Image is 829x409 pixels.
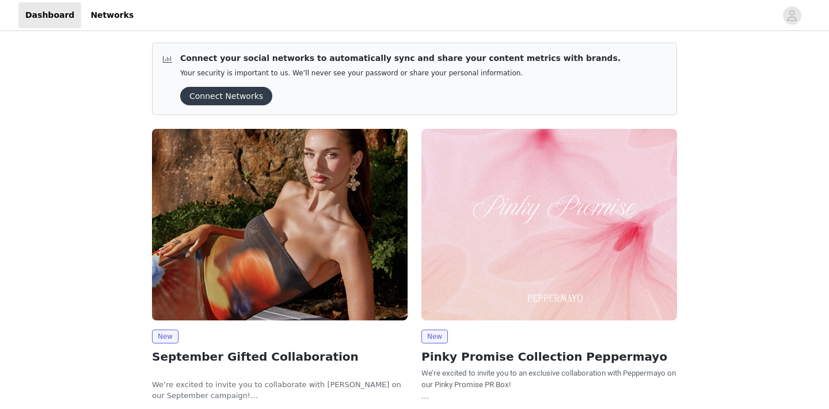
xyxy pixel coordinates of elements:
[83,2,140,28] a: Networks
[152,129,408,320] img: Peppermayo EU
[152,330,178,343] span: New
[152,379,408,402] p: We’re excited to invite you to collaborate with [PERSON_NAME] on our September campaign!
[152,348,408,365] h2: September Gifted Collaboration
[421,330,448,343] span: New
[18,2,81,28] a: Dashboard
[180,69,621,78] p: Your security is important to us. We’ll never see your password or share your personal information.
[786,6,797,25] div: avatar
[180,52,621,64] p: Connect your social networks to automatically sync and share your content metrics with brands.
[421,129,677,320] img: Peppermayo AUS
[180,87,272,105] button: Connect Networks
[421,369,676,389] span: We’re excited to invite you to an exclusive collaboration with Peppermayo on our Pinky Promise PR...
[421,348,677,365] h2: Pinky Promise Collection Peppermayo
